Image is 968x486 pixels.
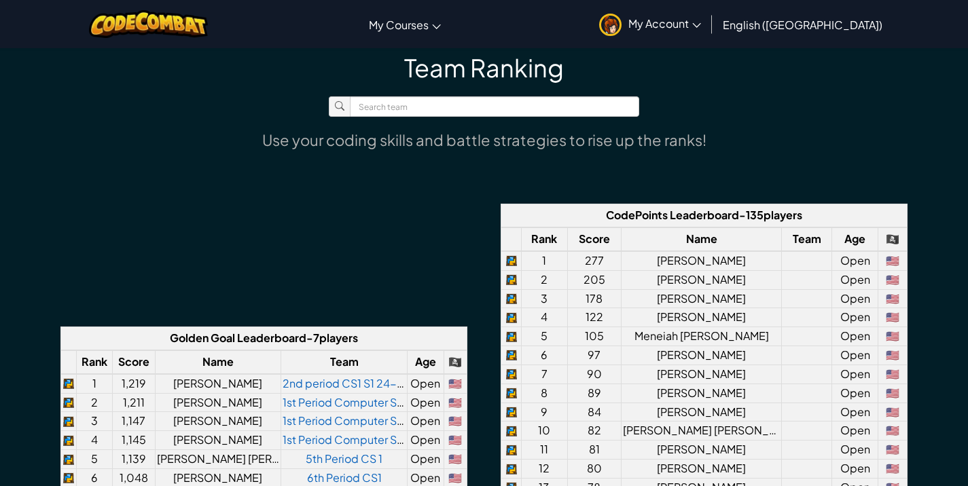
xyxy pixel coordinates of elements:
td: 1 [521,251,567,270]
td: python [60,412,76,431]
td: [PERSON_NAME] [622,364,782,384]
td: python [501,403,521,422]
td: 81 [567,441,621,460]
th: Rank [76,350,113,374]
td: United States [878,308,908,327]
td: python [60,431,76,450]
td: United States [444,374,467,393]
td: 5 [76,450,113,469]
td: 11 [521,441,567,460]
td: United States [878,460,908,479]
td: [PERSON_NAME] [155,393,281,412]
td: 1,211 [113,393,155,412]
th: Name [622,227,782,251]
td: [PERSON_NAME] [622,441,782,460]
td: Open [831,364,878,384]
td: [PERSON_NAME] [622,289,782,308]
td: Open [831,251,878,270]
td: python [501,308,521,327]
th: Rank [521,227,567,251]
span: My Account [628,16,701,31]
td: Open [831,403,878,422]
td: python [60,374,76,393]
td: United States [878,270,908,289]
a: 1st Period Computer Science [283,395,433,409]
td: 6 [521,346,567,365]
span: My Courses [369,18,429,32]
td: Open [408,431,444,450]
span: Leaderboard [237,331,306,345]
th: Score [113,350,155,374]
td: Meneiah [PERSON_NAME] [622,327,782,346]
td: 1 [76,374,113,393]
span: Leaderboard [670,208,739,222]
img: CodeCombat logo [89,10,208,38]
td: United States [878,346,908,365]
td: Open [408,412,444,431]
td: python [501,346,521,365]
td: Open [831,270,878,289]
td: 84 [567,403,621,422]
span: Golden Goal [170,331,235,345]
td: 1,147 [113,412,155,431]
td: [PERSON_NAME] [622,403,782,422]
span: players [764,208,802,222]
td: python [501,384,521,403]
td: 3 [76,412,113,431]
td: [PERSON_NAME] [622,251,782,270]
td: 10 [521,422,567,441]
td: 97 [567,346,621,365]
td: 82 [567,422,621,441]
td: [PERSON_NAME] [155,412,281,431]
td: python [501,251,521,270]
th: Score [567,227,621,251]
span: - [739,208,746,222]
td: United States [444,393,467,412]
td: Open [831,422,878,441]
td: python [60,450,76,469]
td: python [501,327,521,346]
td: python [501,270,521,289]
th: 🏴‍☠️ [878,227,908,251]
a: 5th Period CS 1 [306,451,382,466]
td: United States [878,422,908,441]
td: Open [408,374,444,393]
td: [PERSON_NAME] [622,384,782,403]
a: My Account [592,3,708,45]
td: python [60,393,76,412]
td: 89 [567,384,621,403]
td: 80 [567,460,621,479]
td: United States [878,289,908,308]
div: Use your coding skills and battle strategies to rise up the ranks! [262,130,706,149]
td: [PERSON_NAME] [155,374,281,393]
td: 105 [567,327,621,346]
td: 277 [567,251,621,270]
td: 1,219 [113,374,155,393]
td: Open [831,460,878,479]
span: CodePoints [606,208,668,222]
td: [PERSON_NAME] [622,308,782,327]
td: python [501,460,521,479]
a: 2nd period CS1 S1 24-25 [283,376,410,390]
td: 122 [567,308,621,327]
a: 6th Period CS1 [307,470,382,485]
td: 3 [521,289,567,308]
td: Open [831,327,878,346]
td: 2 [521,270,567,289]
td: Open [831,308,878,327]
td: [PERSON_NAME] [622,270,782,289]
td: 12 [521,460,567,479]
td: Open [831,289,878,308]
td: 8 [521,384,567,403]
a: English ([GEOGRAPHIC_DATA]) [716,6,889,43]
td: python [501,422,521,441]
th: 🏴‍☠️ [444,350,467,374]
td: python [501,364,521,384]
td: United States [878,384,908,403]
span: players [319,331,358,345]
span: 7 [313,331,319,345]
th: Age [831,227,878,251]
th: Age [408,350,444,374]
td: Open [831,346,878,365]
